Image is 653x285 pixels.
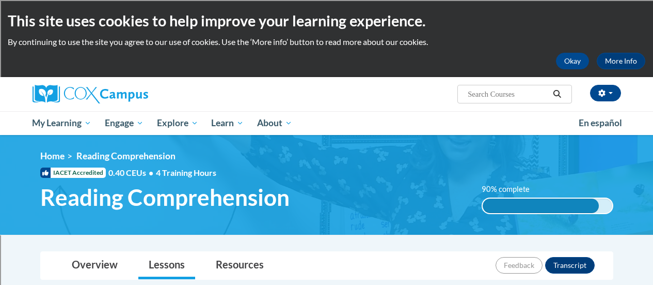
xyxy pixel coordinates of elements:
span: Engage [105,117,144,129]
label: 90% complete [482,184,541,195]
span: Reading Comprehension [76,151,176,161]
a: En español [572,112,629,134]
span: Learn [211,117,244,129]
a: About [250,111,299,135]
div: 90% complete [483,199,599,213]
input: Search Courses [467,88,549,100]
img: Cox Campus [33,85,148,103]
button: Search [549,88,565,100]
span: My Learning [32,117,91,129]
a: My Learning [26,111,99,135]
a: Home [40,151,65,161]
span: Explore [157,117,198,129]
span: IACET Accredited [40,168,106,178]
a: Learn [204,111,250,135]
a: Engage [98,111,150,135]
div: Main menu [25,111,629,135]
span: About [257,117,292,129]
a: Cox Campus [33,85,218,103]
span: Reading Comprehension [40,184,290,211]
span: 0.40 CEUs [108,167,156,178]
button: Account Settings [590,85,621,101]
a: Explore [150,111,205,135]
span: En español [579,117,622,128]
span: 4 Training Hours [156,168,216,177]
span: • [149,168,153,177]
